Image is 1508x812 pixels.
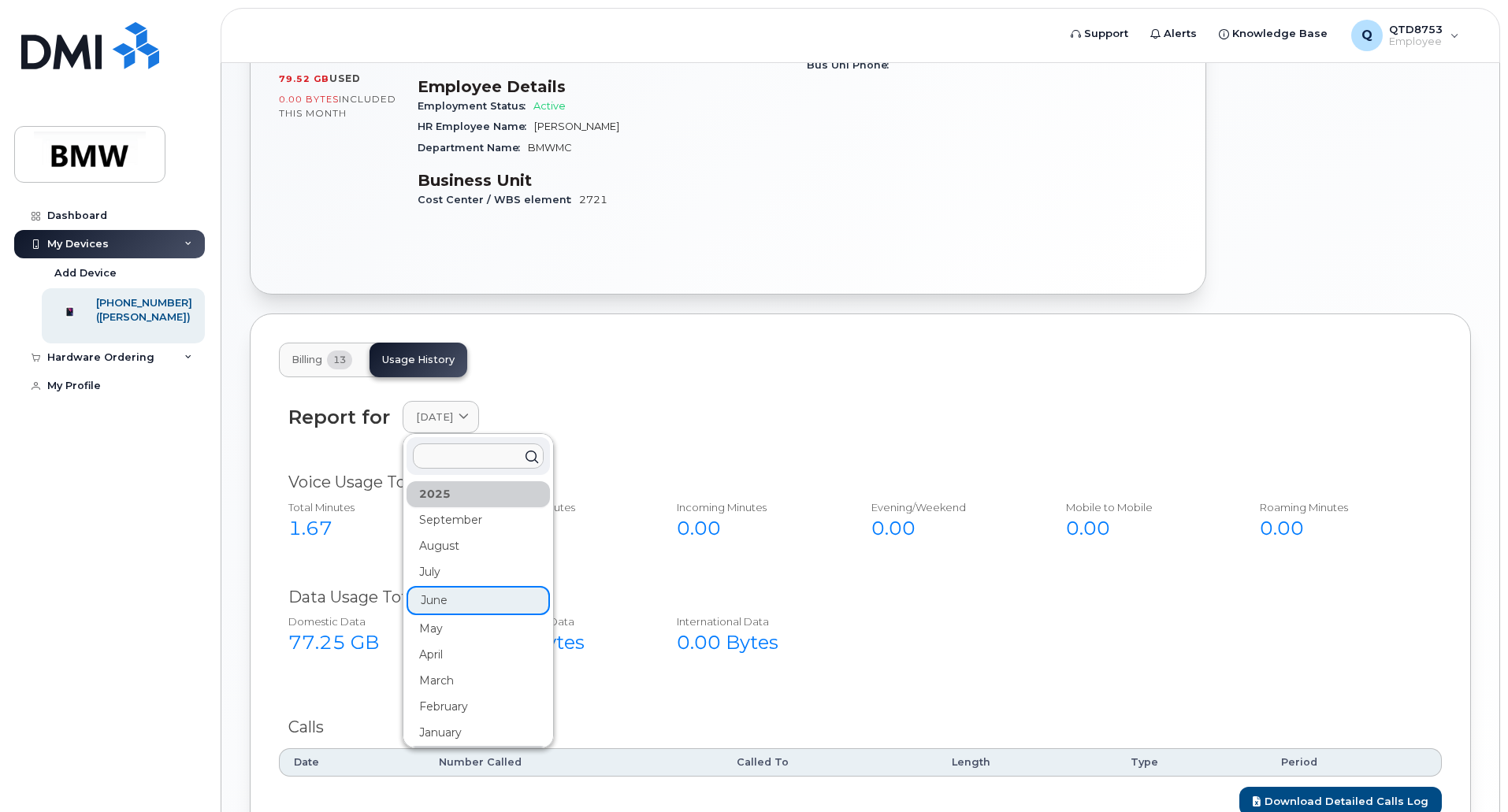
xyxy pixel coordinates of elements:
div: Calls [288,716,1432,739]
div: July [407,559,550,585]
div: 77.25 GB [288,629,448,656]
div: February [407,694,550,720]
div: January [407,720,550,746]
th: Length [938,748,1117,777]
th: Date [279,748,425,777]
span: Employee [1389,35,1443,48]
a: [DATE] [403,401,479,433]
div: Report for [288,406,390,428]
span: [DATE] [416,410,453,425]
th: Called To [722,748,938,777]
div: Data Usage Total $0.00 [288,586,1432,609]
iframe: Messenger Launcher [1439,743,1496,800]
div: 2024 [407,746,550,772]
h3: Business Unit [418,171,788,190]
span: BMWMC [528,142,572,154]
div: 0.00 [871,515,1031,542]
span: Alerts [1164,26,1197,42]
div: September [407,507,550,533]
div: 1.67 [288,515,448,542]
span: included this month [279,93,396,119]
div: Voice Usage Total $0.00 [288,471,1432,494]
div: Roaming Minutes [1260,500,1420,515]
div: Outgoing minutes [483,500,643,515]
div: International Data [677,614,837,629]
div: Mobile to Mobile [1066,500,1226,515]
span: Support [1084,26,1128,42]
span: Billing [292,354,322,366]
span: Q [1361,26,1372,45]
a: Support [1060,18,1139,50]
span: 2721 [579,194,607,206]
div: 0.00 [677,515,837,542]
div: NA Roaming Data [483,614,643,629]
span: [PERSON_NAME] [534,121,619,132]
span: Department Name [418,142,528,154]
div: May [407,616,550,642]
th: Type [1116,748,1266,777]
div: 0.00 [1066,515,1226,542]
span: 0.00 Bytes [279,94,339,105]
div: 2025 [407,481,550,507]
div: March [407,668,550,694]
h3: Employee Details [418,77,788,96]
th: Number Called [425,748,722,777]
span: HR Employee Name [418,121,534,132]
span: used [329,72,361,84]
span: Active [533,100,566,112]
th: Period [1267,748,1442,777]
div: Incoming Minutes [677,500,837,515]
a: Knowledge Base [1208,18,1339,50]
span: Employment Status [418,100,533,112]
div: QTD8753 [1340,20,1470,51]
span: 79.52 GB [279,73,329,84]
div: 0.00 [483,515,643,542]
div: April [407,642,550,668]
span: QTD8753 [1389,23,1443,35]
span: Cost Center / WBS element [418,194,579,206]
div: August [407,533,550,559]
div: 0.00 [1260,515,1420,542]
div: Evening/Weekend [871,500,1031,515]
div: 0.00 Bytes [677,629,837,656]
a: Alerts [1139,18,1208,50]
span: Bus Unl Phone [807,59,897,71]
div: Domestic Data [288,614,448,629]
div: Total Minutes [288,500,448,515]
span: 13 [327,350,352,369]
div: 0.00 Bytes [483,629,643,656]
span: Knowledge Base [1232,26,1328,42]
